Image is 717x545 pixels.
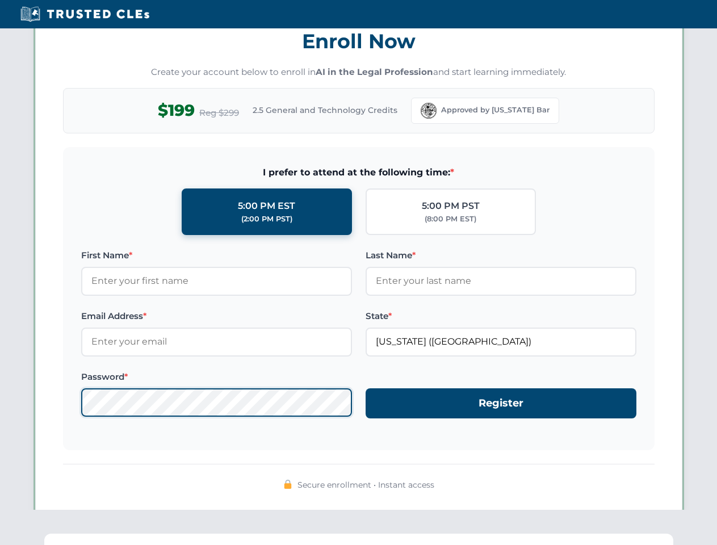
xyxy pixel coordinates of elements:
[316,66,433,77] strong: AI in the Legal Profession
[238,199,295,213] div: 5:00 PM EST
[253,104,397,116] span: 2.5 General and Technology Credits
[422,199,480,213] div: 5:00 PM PST
[17,6,153,23] img: Trusted CLEs
[297,479,434,491] span: Secure enrollment • Instant access
[81,328,352,356] input: Enter your email
[425,213,476,225] div: (8:00 PM EST)
[81,370,352,384] label: Password
[63,23,655,59] h3: Enroll Now
[366,309,636,323] label: State
[441,104,550,116] span: Approved by [US_STATE] Bar
[81,309,352,323] label: Email Address
[63,66,655,79] p: Create your account below to enroll in and start learning immediately.
[283,480,292,489] img: 🔒
[421,103,437,119] img: Florida Bar
[199,106,239,120] span: Reg $299
[158,98,195,123] span: $199
[366,249,636,262] label: Last Name
[81,165,636,180] span: I prefer to attend at the following time:
[366,388,636,418] button: Register
[366,267,636,295] input: Enter your last name
[81,249,352,262] label: First Name
[241,213,292,225] div: (2:00 PM PST)
[81,267,352,295] input: Enter your first name
[366,328,636,356] input: Florida (FL)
